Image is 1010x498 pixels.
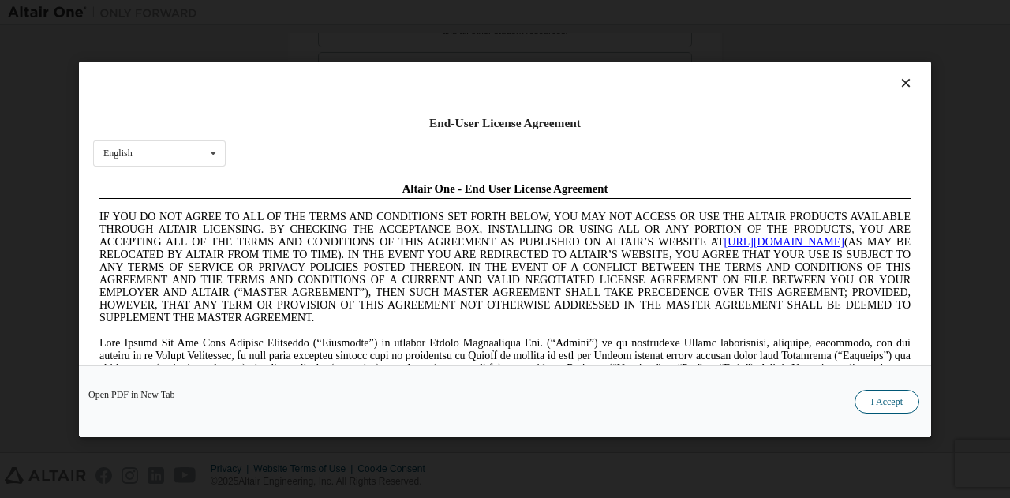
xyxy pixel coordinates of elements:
[855,389,919,413] button: I Accept
[88,389,175,399] a: Open PDF in New Tab
[6,161,817,274] span: Lore Ipsumd Sit Ame Cons Adipisc Elitseddo (“Eiusmodte”) in utlabor Etdolo Magnaaliqua Eni. (“Adm...
[6,35,817,148] span: IF YOU DO NOT AGREE TO ALL OF THE TERMS AND CONDITIONS SET FORTH BELOW, YOU MAY NOT ACCESS OR USE...
[93,115,917,131] div: End-User License Agreement
[631,60,751,72] a: [URL][DOMAIN_NAME]
[103,148,133,158] div: English
[309,6,515,19] span: Altair One - End User License Agreement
